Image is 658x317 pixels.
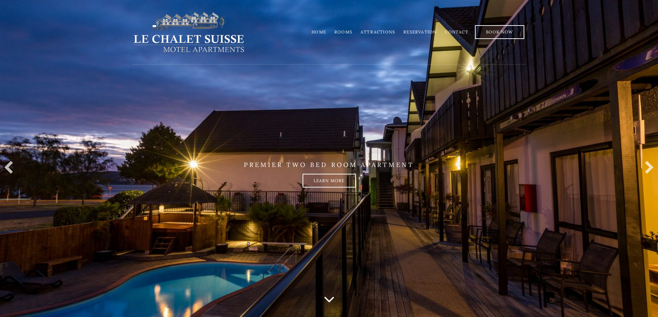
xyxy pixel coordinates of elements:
a: Book Now [475,25,524,39]
a: Reservation [403,29,437,34]
p: PREMIER TWO BED ROOM APARTMENT [132,161,526,169]
a: Rooms [334,29,352,34]
a: Contact [445,29,468,34]
img: lechaletsuisse [132,11,245,53]
a: Home [312,29,326,34]
a: Attractions [361,29,395,34]
a: Learn more [303,174,356,188]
